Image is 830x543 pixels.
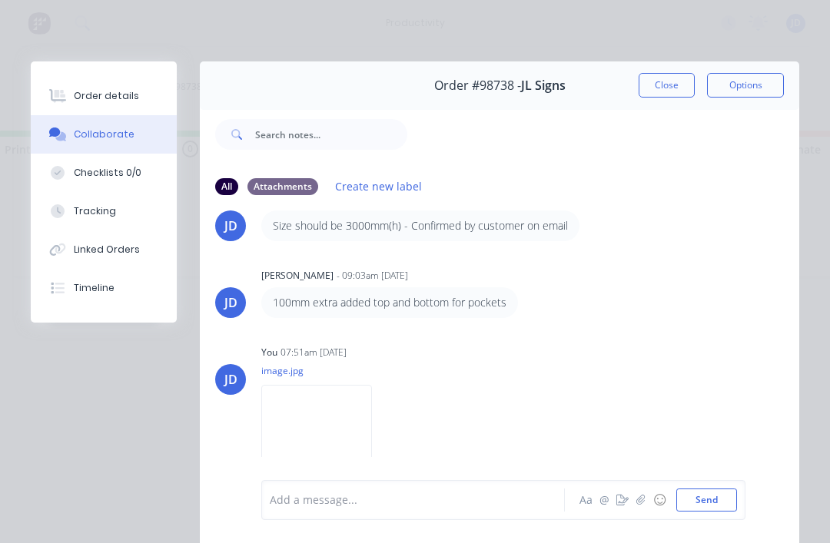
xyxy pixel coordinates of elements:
button: Options [707,73,784,98]
div: Timeline [74,281,115,295]
button: Close [639,73,695,98]
button: Send [676,488,737,512]
div: JD [224,217,237,235]
div: Collaborate [74,127,134,141]
p: Size should be 3000mm(h) - Confirmed by customer on email [273,218,568,233]
button: @ [595,491,613,509]
button: Timeline [31,269,177,307]
button: Linked Orders [31,230,177,269]
span: Order #98738 - [434,78,521,93]
div: All [215,178,238,195]
button: Aa [576,491,595,509]
div: Linked Orders [74,243,140,257]
p: 100mm extra added top and bottom for pockets [273,295,506,310]
div: Attachments [247,178,318,195]
div: - 09:03am [DATE] [337,269,408,283]
button: Collaborate [31,115,177,154]
input: Search notes... [255,119,407,150]
div: Checklists 0/0 [74,166,141,180]
button: ☺ [650,491,669,509]
div: JD [224,370,237,389]
div: 07:51am [DATE] [281,346,347,359]
div: You [261,346,277,359]
button: Checklists 0/0 [31,154,177,192]
span: JL Signs [521,78,566,93]
div: JD [224,293,237,312]
div: Order details [74,89,139,103]
p: image.jpg [261,364,387,377]
button: Tracking [31,192,177,230]
div: [PERSON_NAME] [261,269,334,283]
button: Order details [31,77,177,115]
div: Tracking [74,204,116,218]
button: Create new label [327,176,430,197]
